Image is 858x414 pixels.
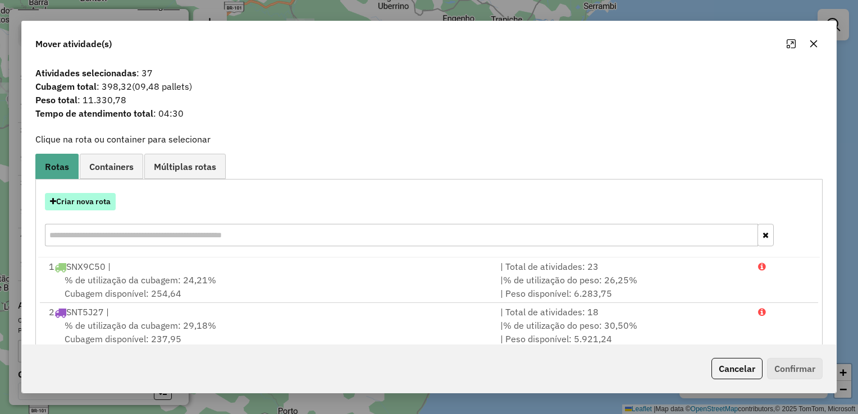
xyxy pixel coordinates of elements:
strong: Atividades selecionadas [35,67,136,79]
div: Cubagem disponível: 254,64 [42,273,494,300]
div: 2 SNT5J27 | [42,305,494,319]
div: | Total de atividades: 23 [494,260,751,273]
span: : 37 [29,66,829,80]
span: Múltiplas rotas [154,162,216,171]
i: Porcentagens após mover as atividades: Cubagem: 147,73% Peso: 163,49% [758,307,766,316]
span: % de utilização do peso: 26,25% [503,274,637,286]
span: % de utilização da cubagem: 24,21% [65,274,216,286]
span: Mover atividade(s) [35,37,112,50]
div: 1 SNX9C50 | [42,260,494,273]
div: | Total de atividades: 18 [494,305,751,319]
button: Maximize [782,35,800,53]
strong: Cubagem total [35,81,97,92]
div: | | Peso disponível: 6.283,75 [494,273,751,300]
span: % de utilização do peso: 30,50% [503,320,637,331]
button: Cancelar [711,358,763,379]
strong: Tempo de atendimento total [35,108,153,119]
span: Containers [89,162,134,171]
label: Clique na rota ou container para selecionar [35,132,211,146]
span: % de utilização da cubagem: 29,18% [65,320,216,331]
i: Porcentagens após mover as atividades: Cubagem: 142,76% Peso: 159,24% [758,262,766,271]
span: Rotas [45,162,69,171]
span: : 11.330,78 [29,93,829,107]
div: Cubagem disponível: 237,95 [42,319,494,346]
span: (09,48 pallets) [132,81,192,92]
strong: Peso total [35,94,77,105]
span: : 398,32 [29,80,829,93]
button: Criar nova rota [45,193,116,210]
div: | | Peso disponível: 5.921,24 [494,319,751,346]
span: : 04:30 [29,107,829,120]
